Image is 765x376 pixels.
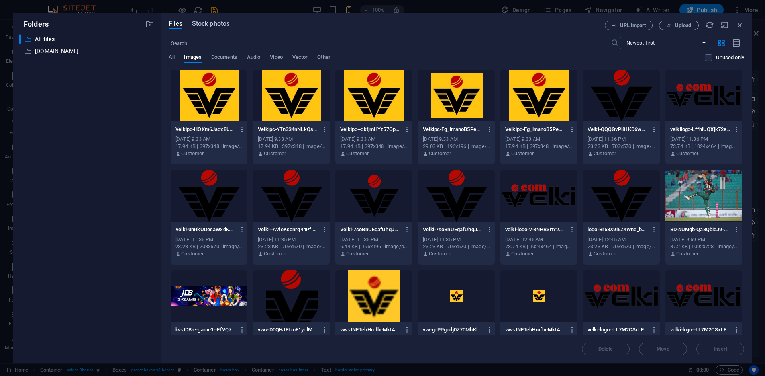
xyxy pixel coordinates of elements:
[340,236,408,243] div: [DATE] 11:35 PM
[264,250,286,257] p: Customer
[670,226,730,233] p: BD-sUMgb-Qa8QbicJ9-6iRF6A.avif
[192,19,229,29] span: Stock photos
[505,143,573,150] div: 17.94 KB | 397x348 | image/jpeg
[19,34,21,44] div: ​
[258,226,318,233] p: Velki--AvfeKsonrg44PfIsIWYvA.png
[340,243,408,250] div: 6.44 KB | 196x196 | image/png
[429,250,451,257] p: Customer
[340,143,408,150] div: 17.94 KB | 397x348 | image/jpeg
[588,226,647,233] p: logo-Br58X9i6Z4Wnc_boSZAbJQ.png
[423,326,483,333] p: vvv-gdPPgndj0Z70MhKl25Iy6w.png
[511,150,534,157] p: Customer
[169,53,175,64] span: All
[670,243,738,250] div: 87.2 KB | 1092x728 | image/avif
[588,136,655,143] div: [DATE] 11:36 PM
[423,243,490,250] div: 23.23 KB | 703x570 | image/png
[720,21,729,29] i: Minimize
[340,136,408,143] div: [DATE] 9:33 AM
[317,53,330,64] span: Other
[670,236,738,243] div: [DATE] 9:59 PM
[258,243,325,250] div: 23.23 KB | 703x570 | image/png
[169,19,182,29] span: Files
[258,143,325,150] div: 17.94 KB | 397x348 | image/jpeg
[258,326,318,333] p: vvvv-D0QHJFLmE1yolMxp3QopxA.png
[19,19,49,29] p: Folders
[340,326,400,333] p: vvv-JNETebHmfbcMkt4z3MrwBQ-iDNiVOxUniE061i6lLAKBg.png
[175,226,235,233] p: Velki-0nRkUDesaWxdKX23SXDgNA.png
[670,143,738,150] div: 73.74 KB | 1024x464 | image/png
[429,150,451,157] p: Customer
[175,136,243,143] div: [DATE] 9:33 AM
[145,20,154,29] i: Create new folder
[264,150,286,157] p: Customer
[175,143,243,150] div: 17.94 KB | 397x348 | image/jpeg
[676,250,698,257] p: Customer
[258,126,318,133] p: Velkipc-YTn3S4nNLkQs-GQZ6L9seQ.jpg
[423,126,483,133] p: Velkipc-Fg_imanoB5PeSxG2ElZlpQ-sXxtCj5GMgHNlkwKBHk9sA.png
[346,250,369,257] p: Customer
[346,150,369,157] p: Customer
[676,150,698,157] p: Customer
[169,37,610,49] input: Search
[505,243,573,250] div: 73.74 KB | 1024x464 | image/png
[670,326,730,333] p: velki-logo--LL7M2CSxLEZxp_xXAl6pZA.png
[736,21,744,29] i: Close
[175,243,243,250] div: 23.23 KB | 703x570 | image/png
[505,236,573,243] div: [DATE] 12:45 AM
[340,126,400,133] p: Velkipc--cktjmHYz57QprpsMljyuQ.jpg
[423,136,490,143] div: [DATE] 9:33 AM
[292,53,308,64] span: Vector
[505,136,573,143] div: [DATE] 9:33 AM
[258,136,325,143] div: [DATE] 9:33 AM
[175,326,235,333] p: kv-JDB-e-game1--EfVQ7LdmKAzTehMytpawQ.webp
[588,126,647,133] p: Velki-QQQGvPi81KD6wQ3SewtnOw.png
[181,150,204,157] p: Customer
[175,126,235,133] p: Velkipc-HOXm6Jacx8UGBZv5LVFyOQ.jpg
[511,250,534,257] p: Customer
[594,150,616,157] p: Customer
[588,236,655,243] div: [DATE] 12:45 AM
[340,226,400,233] p: Velki-7soBnUEgafUhqJTlS87QjQ-2TAGy5n0GVur2CPptrXA5A.png
[675,23,691,28] span: Upload
[270,53,282,64] span: Video
[19,46,154,56] div: [DOMAIN_NAME]
[505,226,565,233] p: velki-logo-v-BNHB3ItY2bo9zifWjcexZA--c47Pc48M7TXptJxiRQMUA.png
[505,126,565,133] p: Velkipc-Fg_imanoB5PeSxG2ElZlpQ.jpg
[670,126,730,133] p: velkilogo-LffhlUQXjk72e2bA3VHASg.png
[35,47,139,56] p: [DOMAIN_NAME]
[505,326,565,333] p: vvv-JNETebHmfbcMkt4z3MrwBQ.png
[605,21,653,30] button: URL import
[670,136,738,143] div: [DATE] 11:36 PM
[716,54,744,61] p: Displays only files that are not in use on the website. Files added during this session can still...
[423,143,490,150] div: 29.03 KB | 196x196 | image/png
[705,21,714,29] i: Reload
[258,236,325,243] div: [DATE] 11:35 PM
[620,23,646,28] span: URL import
[588,326,647,333] p: velki-logo--LL7M2CSxLEZxp_xXAl6pZA-GtEzxuJjnQ2sCZuIh8-jUg.png
[175,236,243,243] div: [DATE] 11:36 PM
[588,143,655,150] div: 23.23 KB | 703x570 | image/png
[181,250,204,257] p: Customer
[659,21,699,30] button: Upload
[247,53,260,64] span: Audio
[423,236,490,243] div: [DATE] 11:35 PM
[423,226,483,233] p: Velki-7soBnUEgafUhqJTlS87QjQ.png
[184,53,202,64] span: Images
[211,53,237,64] span: Documents
[594,250,616,257] p: Customer
[35,35,139,44] p: All files
[588,243,655,250] div: 23.23 KB | 703x570 | image/png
